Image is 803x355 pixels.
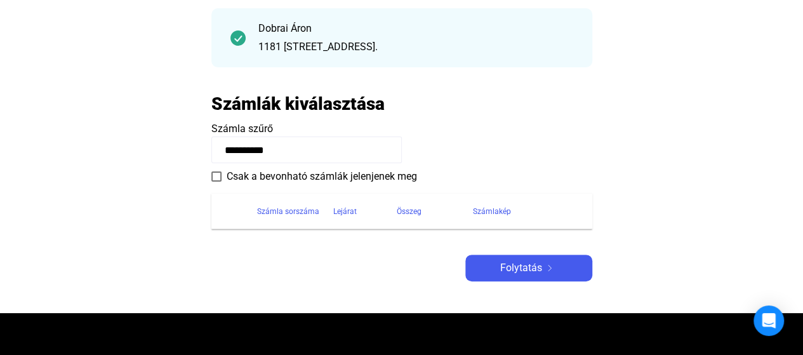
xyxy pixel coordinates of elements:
[227,169,417,184] span: Csak a bevonható számlák jelenjenek meg
[211,93,385,115] h2: Számlák kiválasztása
[333,204,397,219] div: Lejárat
[753,305,784,336] div: Open Intercom Messenger
[542,265,557,271] img: arrow-right-white
[211,123,273,135] span: Számla szűrő
[230,30,246,46] img: checkmark-darker-green-circle
[500,260,542,276] span: Folytatás
[258,39,573,55] div: 1181 [STREET_ADDRESS].
[397,204,421,219] div: Összeg
[465,255,592,281] button: Folytatásarrow-right-white
[333,204,357,219] div: Lejárat
[258,21,573,36] div: Dobrai Áron
[257,204,333,219] div: Számla sorszáma
[257,204,319,219] div: Számla sorszáma
[473,204,511,219] div: Számlakép
[397,204,473,219] div: Összeg
[473,204,577,219] div: Számlakép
